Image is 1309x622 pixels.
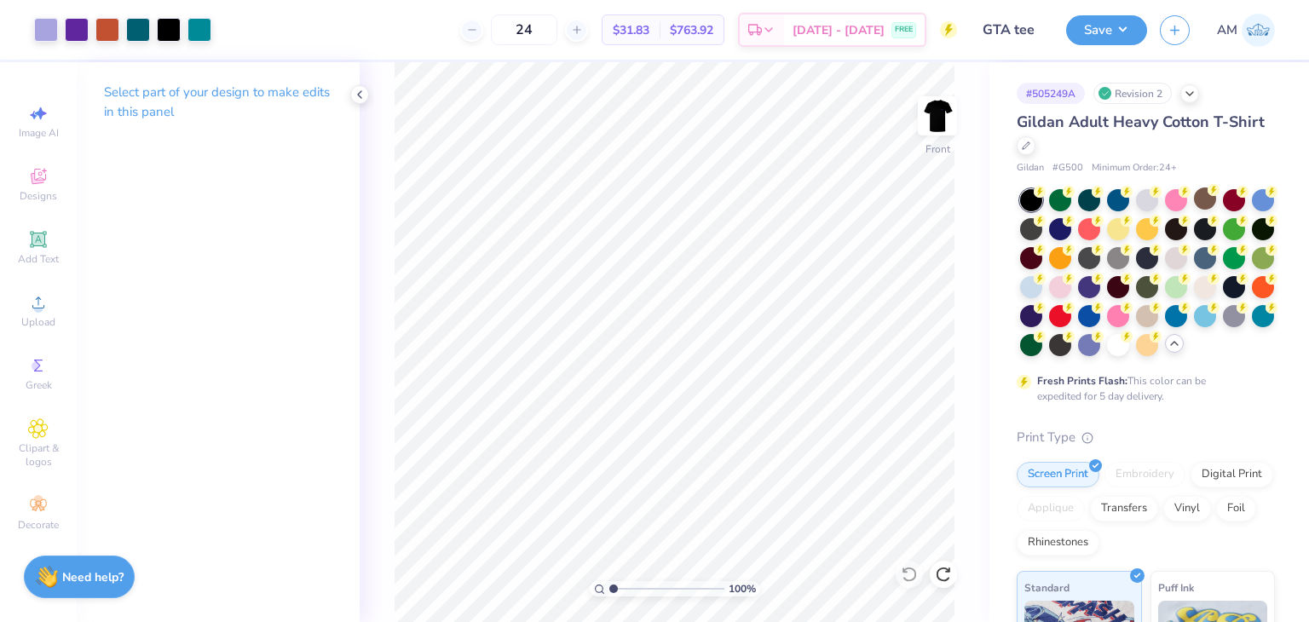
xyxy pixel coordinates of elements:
div: Rhinestones [1017,530,1099,556]
div: Vinyl [1163,496,1211,521]
strong: Fresh Prints Flash: [1037,374,1127,388]
img: Abhinav Mohan [1242,14,1275,47]
button: Save [1066,15,1147,45]
input: – – [491,14,557,45]
span: Clipart & logos [9,441,68,469]
div: Print Type [1017,428,1275,447]
span: Image AI [19,126,59,140]
p: Select part of your design to make edits in this panel [104,83,332,122]
span: FREE [895,24,913,36]
span: Add Text [18,252,59,266]
span: Puff Ink [1158,579,1194,596]
span: Designs [20,189,57,203]
div: # 505249A [1017,83,1085,104]
span: [DATE] - [DATE] [793,21,885,39]
img: Front [920,99,954,133]
span: Gildan [1017,161,1044,176]
span: Minimum Order: 24 + [1092,161,1177,176]
span: Greek [26,378,52,392]
span: AM [1217,20,1237,40]
div: Revision 2 [1093,83,1172,104]
div: Applique [1017,496,1085,521]
strong: Need help? [62,569,124,585]
a: AM [1217,14,1275,47]
input: Untitled Design [970,13,1053,47]
div: Foil [1216,496,1256,521]
div: Embroidery [1104,462,1185,487]
span: $763.92 [670,21,713,39]
span: Decorate [18,518,59,532]
span: Upload [21,315,55,329]
span: $31.83 [613,21,649,39]
div: Screen Print [1017,462,1099,487]
span: Standard [1024,579,1070,596]
div: Digital Print [1191,462,1273,487]
span: Gildan Adult Heavy Cotton T-Shirt [1017,112,1265,132]
span: # G500 [1052,161,1083,176]
span: 100 % [729,581,756,596]
div: This color can be expedited for 5 day delivery. [1037,373,1247,404]
div: Transfers [1090,496,1158,521]
div: Front [926,141,950,157]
